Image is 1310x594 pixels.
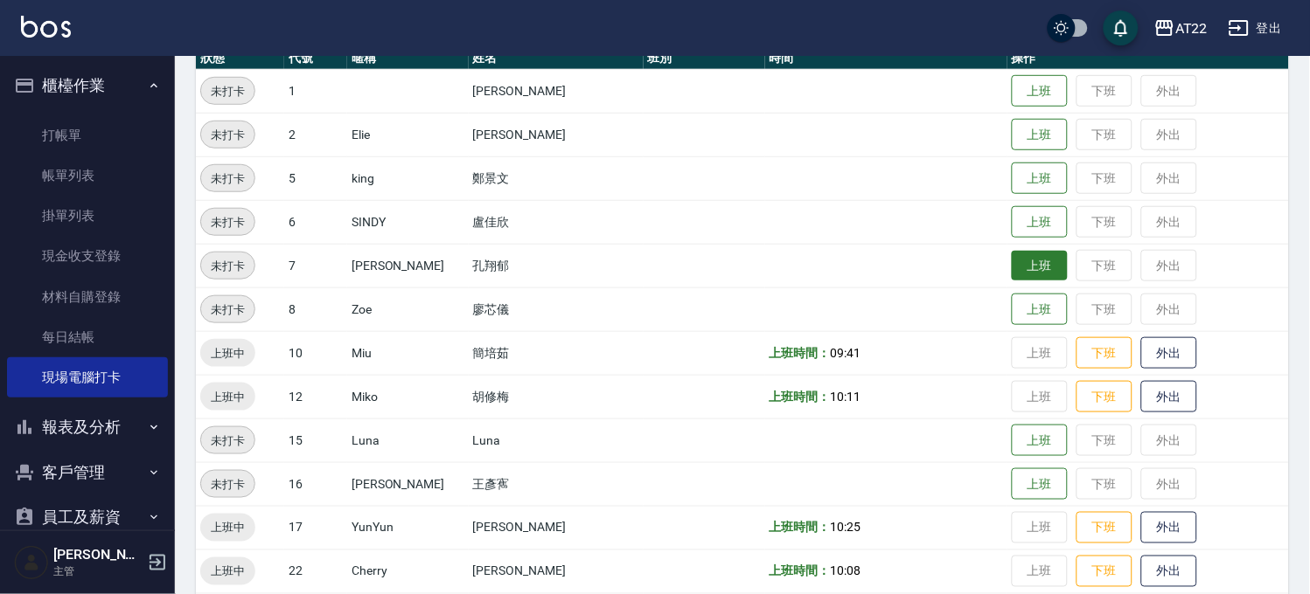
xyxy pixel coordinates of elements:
[830,346,861,360] span: 09:41
[284,418,347,462] td: 15
[7,115,168,155] a: 打帳單
[7,277,168,317] a: 材料自購登錄
[469,47,644,70] th: 姓名
[1012,251,1068,281] button: 上班
[201,213,254,231] span: 未打卡
[1012,75,1068,107] button: 上班
[770,521,831,535] b: 上班時間：
[347,200,469,244] td: SINDY
[644,47,765,70] th: 班別
[284,47,347,70] th: 代號
[201,300,254,319] span: 未打卡
[284,244,347,287] td: 7
[1007,47,1289,70] th: 操作
[1141,556,1197,588] button: 外出
[1141,337,1197,370] button: 外出
[347,462,469,506] td: [PERSON_NAME]
[284,331,347,375] td: 10
[469,549,644,593] td: [PERSON_NAME]
[770,346,831,360] b: 上班時間：
[284,375,347,418] td: 12
[469,69,644,113] td: [PERSON_NAME]
[1077,381,1132,413] button: 下班
[347,506,469,549] td: YunYun
[7,317,168,357] a: 每日結帳
[1147,10,1215,46] button: AT22
[347,418,469,462] td: Luna
[1222,12,1289,45] button: 登出
[1077,556,1132,588] button: 下班
[765,47,1007,70] th: 時間
[284,200,347,244] td: 6
[284,69,347,113] td: 1
[284,506,347,549] td: 17
[1012,206,1068,238] button: 上班
[469,506,644,549] td: [PERSON_NAME]
[284,287,347,331] td: 8
[200,344,255,363] span: 上班中
[347,244,469,287] td: [PERSON_NAME]
[469,375,644,418] td: 胡修梅
[1012,119,1068,151] button: 上班
[1012,425,1068,457] button: 上班
[1104,10,1139,45] button: save
[469,462,644,506] td: 王彥寯
[53,563,143,579] p: 主管
[1175,17,1208,39] div: AT22
[201,475,254,494] span: 未打卡
[347,47,469,70] th: 暱稱
[347,156,469,200] td: king
[469,200,644,244] td: 盧佳欣
[469,287,644,331] td: 廖芯儀
[770,390,831,404] b: 上班時間：
[200,563,255,581] span: 上班中
[7,357,168,397] a: 現場電腦打卡
[201,257,254,275] span: 未打卡
[201,169,254,188] span: 未打卡
[469,113,644,156] td: [PERSON_NAME]
[469,244,644,287] td: 孔翔郁
[347,331,469,375] td: Miu
[1012,162,1068,195] button: 上班
[1012,294,1068,326] button: 上班
[7,63,168,108] button: 櫃檯作業
[1141,512,1197,544] button: 外出
[200,519,255,537] span: 上班中
[347,113,469,156] td: Elie
[7,450,168,495] button: 客戶管理
[7,155,168,196] a: 帳單列表
[1077,512,1132,544] button: 下班
[469,418,644,462] td: Luna
[7,404,168,450] button: 報表及分析
[53,546,143,563] h5: [PERSON_NAME]
[347,287,469,331] td: Zoe
[830,390,861,404] span: 10:11
[284,549,347,593] td: 22
[1012,468,1068,501] button: 上班
[469,331,644,375] td: 簡培茹
[196,47,284,70] th: 狀態
[1077,337,1132,370] button: 下班
[7,196,168,236] a: 掛單列表
[1141,381,1197,413] button: 外出
[284,462,347,506] td: 16
[201,126,254,144] span: 未打卡
[770,564,831,578] b: 上班時間：
[200,388,255,406] span: 上班中
[201,432,254,450] span: 未打卡
[469,156,644,200] td: 鄭景文
[201,82,254,100] span: 未打卡
[347,375,469,418] td: Miko
[284,156,347,200] td: 5
[14,545,49,580] img: Person
[830,521,861,535] span: 10:25
[7,236,168,276] a: 現金收支登錄
[284,113,347,156] td: 2
[830,564,861,578] span: 10:08
[347,549,469,593] td: Cherry
[21,16,71,38] img: Logo
[7,494,168,540] button: 員工及薪資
